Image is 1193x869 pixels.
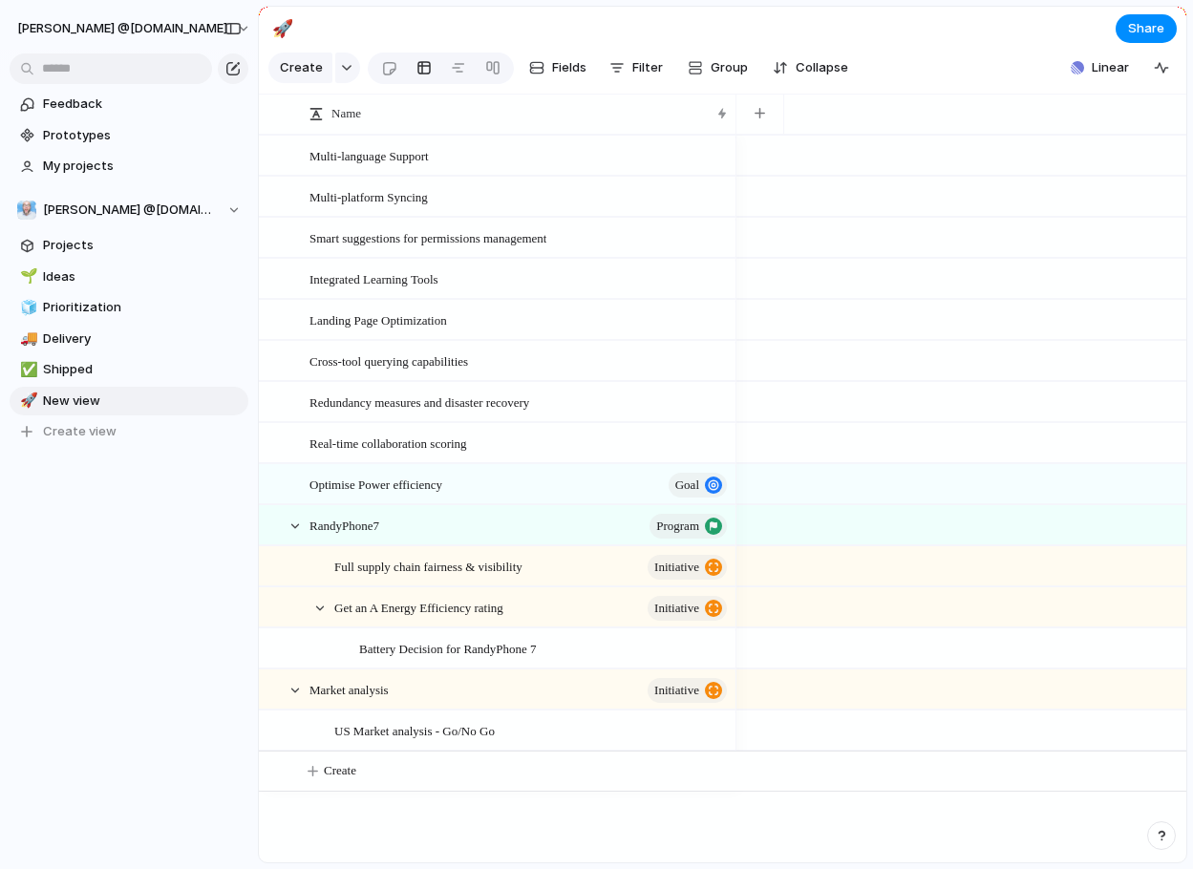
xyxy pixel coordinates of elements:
[765,53,856,83] button: Collapse
[648,555,727,580] button: initiative
[654,595,699,622] span: initiative
[43,236,242,255] span: Projects
[654,554,699,581] span: initiative
[309,226,546,248] span: Smart suggestions for permissions management
[1063,53,1137,82] button: Linear
[711,58,748,77] span: Group
[602,53,671,83] button: Filter
[309,308,447,330] span: Landing Page Optimization
[522,53,594,83] button: Fields
[654,677,699,704] span: initiative
[10,263,248,291] a: 🌱Ideas
[1092,58,1129,77] span: Linear
[267,13,298,44] button: 🚀
[331,104,361,123] span: Name
[272,15,293,41] div: 🚀
[43,422,117,441] span: Create view
[17,360,36,379] button: ✅
[1116,14,1177,43] button: Share
[309,432,467,454] span: Real-time collaboration scoring
[20,328,33,350] div: 🚚
[43,157,242,176] span: My projects
[796,58,848,77] span: Collapse
[309,391,529,413] span: Redundancy measures and disaster recovery
[43,201,218,220] span: [PERSON_NAME] @[DOMAIN_NAME]
[334,719,495,741] span: US Market analysis - Go/No Go
[10,387,248,415] a: 🚀New view
[648,678,727,703] button: initiative
[552,58,586,77] span: Fields
[10,90,248,118] a: Feedback
[43,126,242,145] span: Prototypes
[334,555,522,577] span: Full supply chain fairness & visibility
[10,121,248,150] a: Prototypes
[17,267,36,286] button: 🌱
[20,390,33,412] div: 🚀
[309,267,438,289] span: Integrated Learning Tools
[17,298,36,317] button: 🧊
[675,472,699,498] span: goal
[10,417,248,446] button: Create view
[359,637,537,659] span: Battery Decision for RandyPhone 7
[324,761,356,780] span: Create
[43,329,242,349] span: Delivery
[10,325,248,353] a: 🚚Delivery
[17,329,36,349] button: 🚚
[309,473,442,495] span: Optimise Power efficiency
[9,13,261,44] button: [PERSON_NAME] @[DOMAIN_NAME]
[43,360,242,379] span: Shipped
[17,19,227,38] span: [PERSON_NAME] @[DOMAIN_NAME]
[20,265,33,287] div: 🌱
[1128,19,1164,38] span: Share
[43,392,242,411] span: New view
[656,513,699,540] span: program
[268,53,332,83] button: Create
[43,298,242,317] span: Prioritization
[17,392,36,411] button: 🚀
[20,359,33,381] div: ✅
[678,53,757,83] button: Group
[309,144,429,166] span: Multi-language Support
[669,473,727,498] button: goal
[43,95,242,114] span: Feedback
[309,185,428,207] span: Multi-platform Syncing
[309,350,468,371] span: Cross-tool querying capabilities
[10,293,248,322] a: 🧊Prioritization
[10,231,248,260] a: Projects
[10,152,248,180] a: My projects
[648,596,727,621] button: initiative
[632,58,663,77] span: Filter
[280,58,323,77] span: Create
[10,355,248,384] a: ✅Shipped
[10,196,248,224] button: [PERSON_NAME] @[DOMAIN_NAME]
[43,267,242,286] span: Ideas
[650,514,727,539] button: program
[309,514,379,536] span: RandyPhone7
[334,596,503,618] span: Get an A Energy Efficiency rating
[20,297,33,319] div: 🧊
[309,678,389,700] span: Market analysis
